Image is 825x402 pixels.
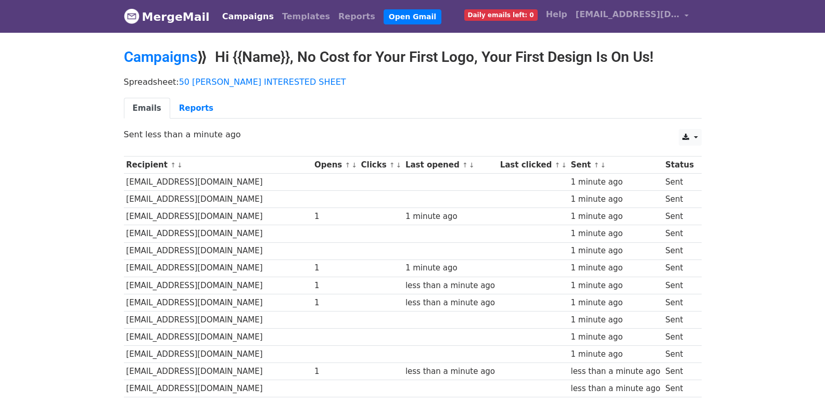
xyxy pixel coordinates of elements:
a: Reports [170,98,222,119]
td: [EMAIL_ADDRESS][DOMAIN_NAME] [124,294,312,311]
td: Sent [663,277,696,294]
div: less than a minute ago [405,280,495,292]
a: Daily emails left: 0 [460,4,542,25]
span: [EMAIL_ADDRESS][DOMAIN_NAME] [576,8,680,21]
div: 1 minute ago [570,297,660,309]
div: 1 minute ago [570,193,660,205]
th: Sent [568,157,663,174]
div: 1 minute ago [570,280,660,292]
a: ↓ [351,161,357,169]
td: [EMAIL_ADDRESS][DOMAIN_NAME] [124,242,312,260]
th: Clicks [359,157,403,174]
a: ↓ [396,161,402,169]
a: Campaigns [218,6,278,27]
a: ↑ [345,161,350,169]
div: 1 minute ago [570,314,660,326]
a: Reports [334,6,379,27]
td: Sent [663,363,696,380]
td: [EMAIL_ADDRESS][DOMAIN_NAME] [124,363,312,380]
th: Opens [312,157,359,174]
td: Sent [663,329,696,346]
td: Sent [663,311,696,328]
a: ↓ [469,161,475,169]
a: ↓ [600,161,606,169]
div: less than a minute ago [405,366,495,378]
th: Last clicked [498,157,568,174]
a: ↑ [554,161,560,169]
a: ↑ [389,161,395,169]
div: less than a minute ago [570,383,660,395]
div: 1 [314,280,356,292]
td: [EMAIL_ADDRESS][DOMAIN_NAME] [124,346,312,363]
td: [EMAIL_ADDRESS][DOMAIN_NAME] [124,208,312,225]
a: ↑ [594,161,600,169]
div: 1 minute ago [570,176,660,188]
td: Sent [663,294,696,311]
td: [EMAIL_ADDRESS][DOMAIN_NAME] [124,191,312,208]
p: Sent less than a minute ago [124,129,702,140]
div: less than a minute ago [405,297,495,309]
div: 1 minute ago [405,262,495,274]
div: 1 minute ago [405,211,495,223]
a: [EMAIL_ADDRESS][DOMAIN_NAME] [572,4,693,29]
td: [EMAIL_ADDRESS][DOMAIN_NAME] [124,260,312,277]
div: 1 minute ago [570,262,660,274]
a: Open Gmail [384,9,441,24]
td: [EMAIL_ADDRESS][DOMAIN_NAME] [124,174,312,191]
div: 1 [314,297,356,309]
td: [EMAIL_ADDRESS][DOMAIN_NAME] [124,277,312,294]
a: Emails [124,98,170,119]
td: Sent [663,380,696,397]
td: Sent [663,260,696,277]
div: 1 minute ago [570,348,660,360]
div: 1 minute ago [570,228,660,240]
div: 1 [314,211,356,223]
td: [EMAIL_ADDRESS][DOMAIN_NAME] [124,225,312,242]
td: Sent [663,191,696,208]
div: 1 minute ago [570,211,660,223]
th: Recipient [124,157,312,174]
img: MergeMail logo [124,8,139,24]
div: 1 [314,366,356,378]
td: Sent [663,346,696,363]
a: 50 [PERSON_NAME] INTERESTED SHEET [179,77,346,87]
span: Daily emails left: 0 [464,9,538,21]
iframe: Chat Widget [773,352,825,402]
td: Sent [663,208,696,225]
p: Spreadsheet: [124,76,702,87]
td: [EMAIL_ADDRESS][DOMAIN_NAME] [124,380,312,397]
td: [EMAIL_ADDRESS][DOMAIN_NAME] [124,311,312,328]
a: ↑ [462,161,468,169]
h2: ⟫ Hi {{Name}}, No Cost for Your First Logo, Your First Design Is On Us! [124,48,702,66]
th: Last opened [403,157,498,174]
div: less than a minute ago [570,366,660,378]
a: Help [542,4,572,25]
a: MergeMail [124,6,210,28]
td: [EMAIL_ADDRESS][DOMAIN_NAME] [124,329,312,346]
a: ↓ [561,161,567,169]
div: 1 minute ago [570,331,660,343]
td: Sent [663,225,696,242]
td: Sent [663,242,696,260]
a: ↑ [170,161,176,169]
th: Status [663,157,696,174]
div: 1 [314,262,356,274]
div: 1 minute ago [570,245,660,257]
a: Templates [278,6,334,27]
a: ↓ [177,161,183,169]
td: Sent [663,174,696,191]
a: Campaigns [124,48,197,66]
